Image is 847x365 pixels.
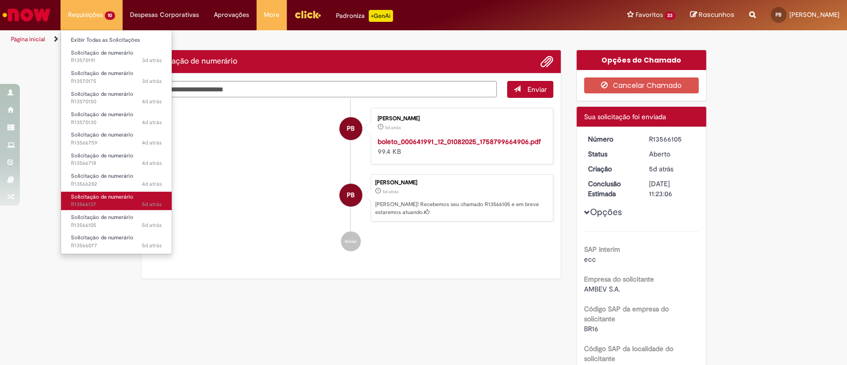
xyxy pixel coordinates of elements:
time: 26/09/2025 11:34:22 [142,98,162,105]
ul: Requisições [61,30,172,254]
span: R13566282 [71,180,162,188]
span: BR16 [584,324,598,333]
span: R13566759 [71,139,162,147]
span: 4d atrás [142,180,162,188]
textarea: Digite sua mensagem aqui... [149,81,497,98]
time: 25/09/2025 11:22:56 [385,125,401,131]
div: [DATE] 11:23:06 [649,179,695,199]
a: Aberto R13570150 : Solicitação de numerário [61,89,172,107]
dt: Criação [581,164,642,174]
li: Patricia Cristina Pinto Benedito [149,174,554,222]
time: 25/09/2025 11:23:01 [383,189,398,195]
span: Solicitação de numerário [71,111,133,118]
a: Aberto R13566718 : Solicitação de numerário [61,150,172,169]
span: Solicitação de numerário [71,172,133,180]
span: Favoritos [635,10,662,20]
time: 25/09/2025 11:23:02 [142,221,162,229]
a: Rascunhos [690,10,734,20]
a: Aberto R13570191 : Solicitação de numerário [61,48,172,66]
div: Padroniza [336,10,393,22]
a: Aberto R13566077 : Solicitação de numerário [61,232,172,251]
span: Solicitação de numerário [71,214,133,221]
img: click_logo_yellow_360x200.png [294,7,321,22]
a: Aberto R13566137 : Solicitação de numerário [61,192,172,210]
button: Adicionar anexos [540,55,553,68]
span: Solicitação de numerário [71,131,133,139]
span: R13566077 [71,242,162,250]
ul: Histórico de tíquete [149,98,554,262]
a: Aberto R13566759 : Solicitação de numerário [61,130,172,148]
span: 3d atrás [142,77,162,85]
time: 26/09/2025 11:38:50 [142,77,162,85]
span: PB [776,11,782,18]
ul: Trilhas de página [7,30,557,49]
div: Patricia Cristina Pinto Benedito [339,184,362,207]
time: 25/09/2025 11:26:51 [142,201,162,208]
time: 25/09/2025 11:54:53 [142,180,162,188]
div: Aberto [649,149,695,159]
p: +GenAi [369,10,393,22]
span: R13566137 [71,201,162,209]
dt: Status [581,149,642,159]
span: R13570150 [71,98,162,106]
span: 4d atrás [142,119,162,126]
time: 25/09/2025 11:17:40 [142,242,162,249]
time: 25/09/2025 13:51:25 [142,159,162,167]
span: More [264,10,279,20]
span: ecc [584,255,596,264]
button: Enviar [507,81,553,98]
span: AMBEV S.A. [584,285,620,293]
b: Empresa do solicitante [584,275,654,284]
span: R13570175 [71,77,162,85]
span: 5d atrás [385,125,401,131]
b: Código SAP da empresa do solicitante [584,304,669,323]
span: PB [347,117,355,141]
a: Exibir Todas as Solicitações [61,35,172,46]
b: Código SAP da localidade do solicitante [584,344,673,363]
span: 5d atrás [649,164,673,173]
time: 26/09/2025 11:30:53 [142,119,162,126]
a: Aberto R13566105 : Solicitação de numerário [61,212,172,230]
span: 5d atrás [142,242,162,249]
time: 25/09/2025 11:23:01 [649,164,673,173]
p: [PERSON_NAME]! Recebemos seu chamado R13566105 e em breve estaremos atuando. [375,201,548,216]
div: Opções do Chamado [577,50,706,70]
span: Solicitação de numerário [71,49,133,57]
span: Solicitação de numerário [71,90,133,98]
span: Requisições [68,10,103,20]
b: SAP Interim [584,245,620,254]
span: Enviar [527,85,547,94]
span: Rascunhos [699,10,734,19]
strong: boleto_000641991_12_01082025_1758799664906.pdf [378,137,541,146]
time: 26/09/2025 11:40:49 [142,57,162,64]
span: 4d atrás [142,98,162,105]
span: 5d atrás [383,189,398,195]
span: Sua solicitação foi enviada [584,112,666,121]
div: [PERSON_NAME] [375,180,548,186]
span: PB [347,183,355,207]
span: Solicitação de numerário [71,70,133,77]
span: Solicitação de numerário [71,234,133,241]
span: 4d atrás [142,159,162,167]
a: Aberto R13566282 : Solicitação de numerário [61,171,172,189]
span: Solicitação de numerário [71,193,133,201]
a: Página inicial [11,35,45,43]
div: Patricia Cristina Pinto Benedito [339,117,362,140]
a: Aberto R13570175 : Solicitação de numerário [61,68,172,86]
div: R13566105 [649,134,695,144]
span: 4d atrás [142,139,162,146]
span: R13566105 [71,221,162,229]
span: R13566718 [71,159,162,167]
span: Aprovações [214,10,249,20]
span: 5d atrás [142,201,162,208]
dt: Número [581,134,642,144]
dt: Conclusão Estimada [581,179,642,199]
button: Cancelar Chamado [584,77,699,93]
span: R13570191 [71,57,162,65]
time: 25/09/2025 13:59:10 [142,139,162,146]
span: 10 [105,11,115,20]
span: R13570130 [71,119,162,127]
a: Aberto R13570130 : Solicitação de numerário [61,109,172,128]
div: [PERSON_NAME] [378,116,543,122]
span: [PERSON_NAME] [789,10,840,19]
